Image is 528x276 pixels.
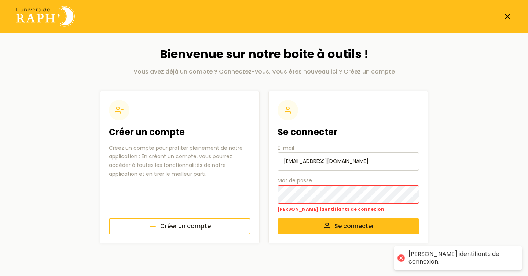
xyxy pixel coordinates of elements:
[278,185,419,204] input: Mot de passe
[100,67,428,76] p: Vous avez déjà un compte ? Connectez-vous. Vous êtes nouveau ici ? Créez un compte
[16,6,75,27] img: Univers de Raph logo
[109,218,250,234] a: Créer un compte
[278,144,419,171] label: E-mail
[503,12,512,21] a: Fermer la page
[100,47,428,61] h1: Bienvenue sur notre boite à outils !
[334,222,374,231] span: Se connecter
[408,250,515,266] div: [PERSON_NAME] identifiants de connexion.
[109,126,250,138] h2: Créer un compte
[278,176,419,203] label: Mot de passe
[278,152,419,171] input: E-mail
[278,126,419,138] h2: Se connecter
[109,144,250,179] p: Créez un compte pour profiter pleinement de notre application : En créant un compte, vous pourrez...
[160,222,211,231] span: Créer un compte
[278,218,419,234] button: Se connecter
[278,206,419,212] p: [PERSON_NAME] identifiants de connexion.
